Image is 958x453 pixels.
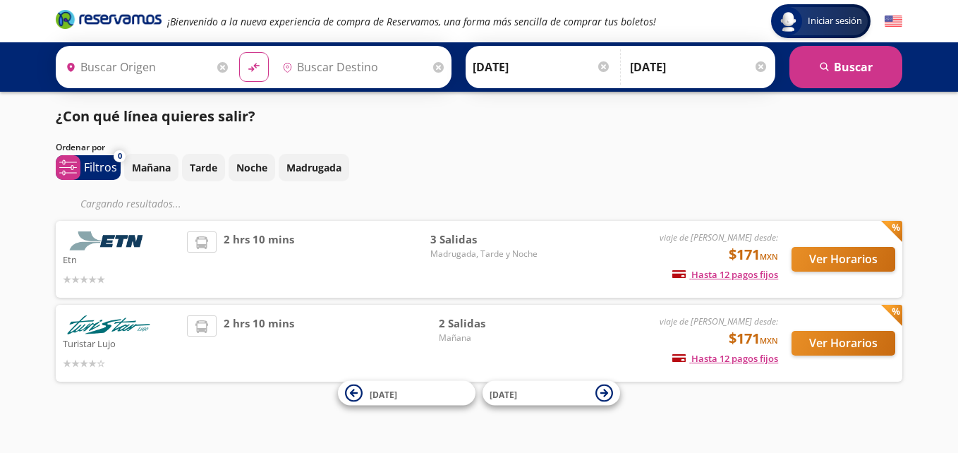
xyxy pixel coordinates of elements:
p: Madrugada [286,160,341,175]
img: Etn [63,231,154,250]
p: Etn [63,250,180,267]
button: [DATE] [483,381,620,406]
button: Buscar [789,46,902,88]
span: $171 [729,244,778,265]
p: Turistar Lujo [63,334,180,351]
input: Buscar Destino [277,49,430,85]
span: [DATE] [490,388,517,400]
em: viaje de [PERSON_NAME] desde: [660,315,778,327]
span: Hasta 12 pagos fijos [672,352,778,365]
input: Opcional [630,49,768,85]
em: viaje de [PERSON_NAME] desde: [660,231,778,243]
p: Tarde [190,160,217,175]
span: 2 Salidas [439,315,538,332]
em: Cargando resultados ... [80,197,181,210]
button: Ver Horarios [792,247,895,272]
button: Tarde [182,154,225,181]
small: MXN [760,335,778,346]
span: Hasta 12 pagos fijos [672,268,778,281]
span: Mañana [439,332,538,344]
img: Turistar Lujo [63,315,154,334]
p: Noche [236,160,267,175]
button: Noche [229,154,275,181]
button: 0Filtros [56,155,121,180]
span: Madrugada, Tarde y Noche [430,248,538,260]
input: Elegir Fecha [473,49,611,85]
p: Filtros [84,159,117,176]
a: Brand Logo [56,8,162,34]
input: Buscar Origen [60,49,214,85]
button: Madrugada [279,154,349,181]
em: ¡Bienvenido a la nueva experiencia de compra de Reservamos, una forma más sencilla de comprar tus... [167,15,656,28]
button: Mañana [124,154,178,181]
span: [DATE] [370,388,397,400]
span: 3 Salidas [430,231,538,248]
p: Mañana [132,160,171,175]
span: Iniciar sesión [802,14,868,28]
button: Ver Horarios [792,331,895,356]
span: 2 hrs 10 mins [224,231,294,287]
p: Ordenar por [56,141,105,154]
span: $171 [729,328,778,349]
button: English [885,13,902,30]
span: 2 hrs 10 mins [224,315,294,371]
button: [DATE] [338,381,475,406]
i: Brand Logo [56,8,162,30]
p: ¿Con qué línea quieres salir? [56,106,255,127]
span: 0 [118,150,122,162]
small: MXN [760,251,778,262]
